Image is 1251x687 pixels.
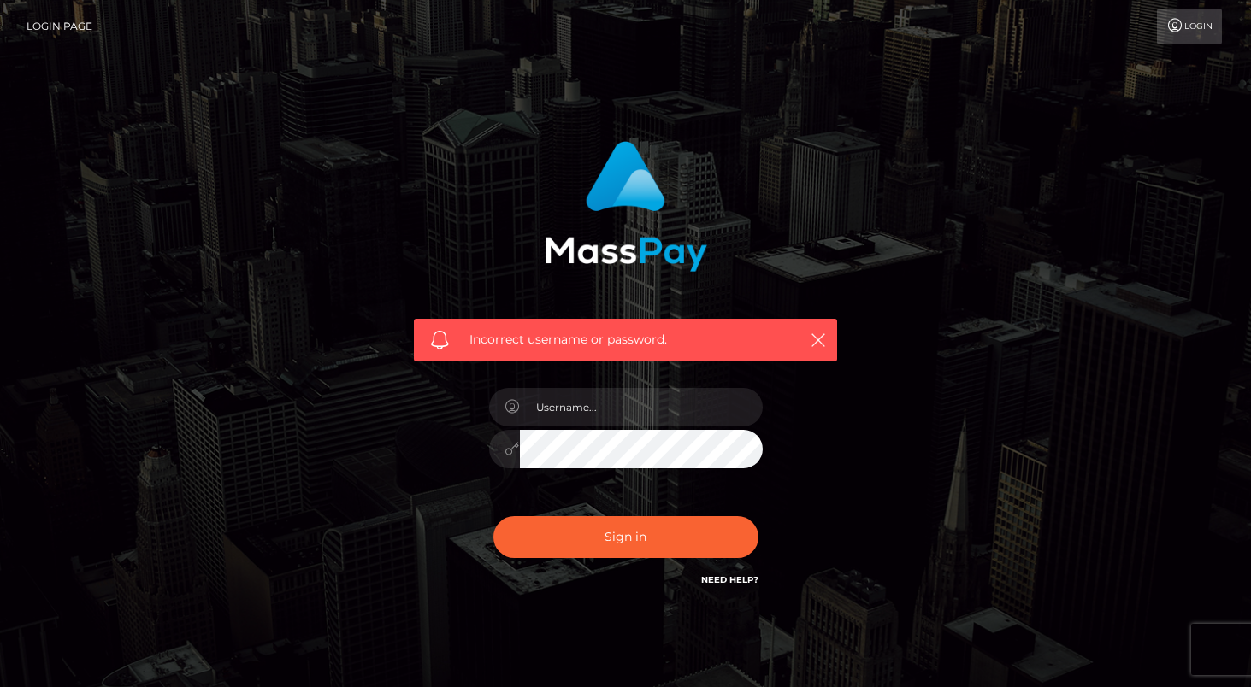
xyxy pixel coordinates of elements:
span: Incorrect username or password. [469,331,782,349]
button: Sign in [493,516,758,558]
img: MassPay Login [545,141,707,272]
a: Login [1157,9,1222,44]
a: Login Page [27,9,92,44]
a: Need Help? [701,574,758,585]
input: Username... [520,388,763,426]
